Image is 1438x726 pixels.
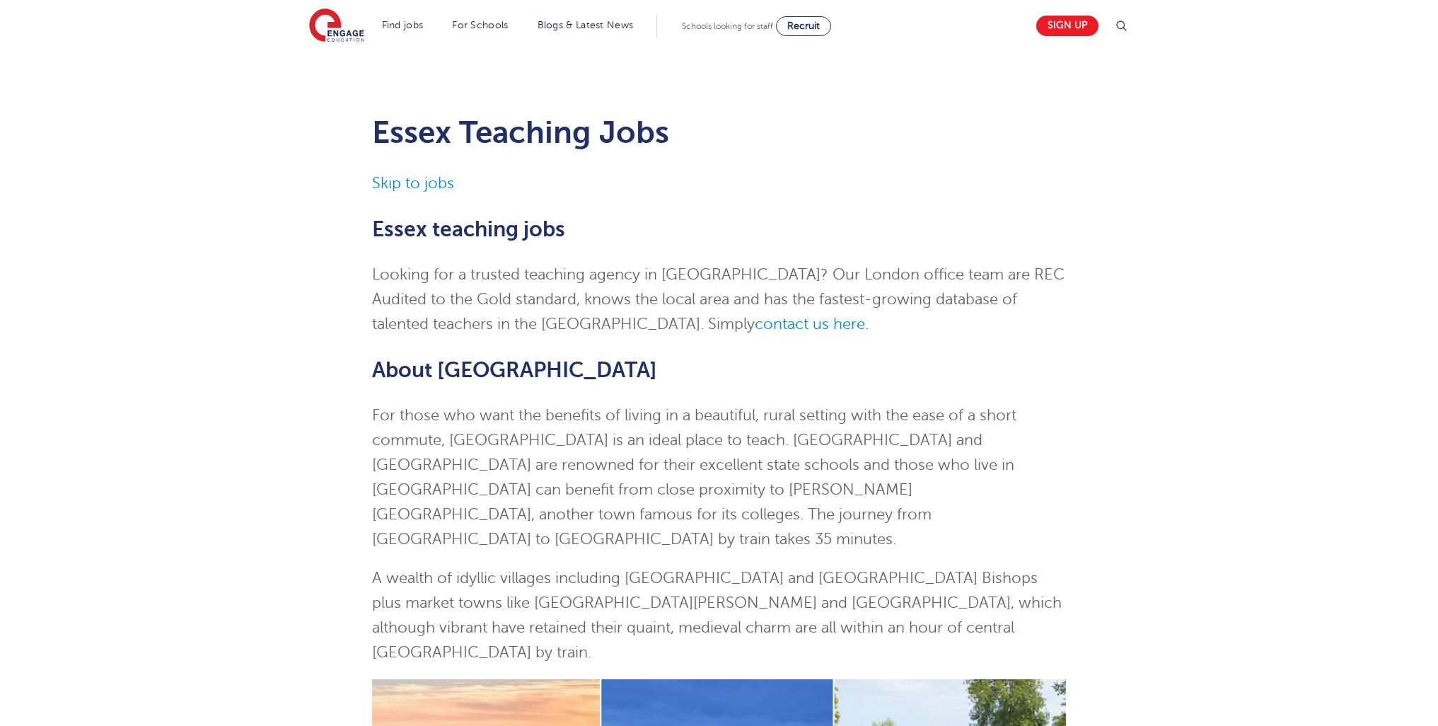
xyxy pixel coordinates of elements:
[865,316,869,333] span: .
[452,20,508,30] a: For Schools
[372,570,1062,661] span: A wealth of idyllic villages including [GEOGRAPHIC_DATA] and [GEOGRAPHIC_DATA] Bishops plus marke...
[372,115,1066,150] h1: Essex Teaching Jobs
[776,16,831,36] a: Recruit
[682,21,773,31] span: Schools looking for staff
[372,217,565,241] b: Essex teaching jobs
[787,21,820,31] span: Recruit
[1036,16,1098,36] a: Sign up
[372,407,1016,548] span: For those who want the benefits of living in a beautiful, rural setting with the ease of a short ...
[309,8,364,44] img: Engage Education
[372,358,657,382] b: About [GEOGRAPHIC_DATA]
[538,20,634,30] a: Blogs & Latest News
[372,175,454,192] a: Skip to jobs
[382,20,424,30] a: Find jobs
[755,316,865,333] a: contact us here
[372,266,1065,333] span: Looking for a trusted teaching agency in [GEOGRAPHIC_DATA]? Our London office team are REC Audite...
